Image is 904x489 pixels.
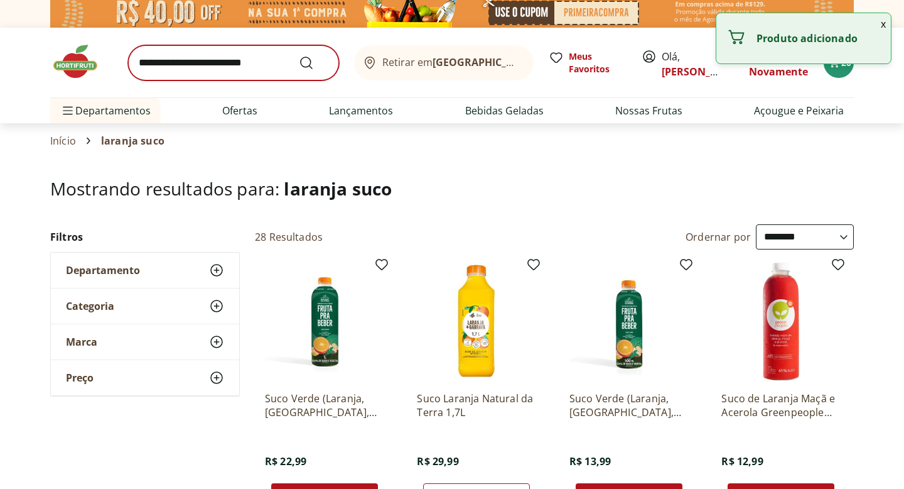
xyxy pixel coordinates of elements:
span: Marca [66,336,97,348]
span: Preço [66,371,94,384]
b: [GEOGRAPHIC_DATA]/[GEOGRAPHIC_DATA] [433,55,644,69]
button: Departamento [51,253,239,288]
h1: Mostrando resultados para: [50,179,854,199]
a: Ofertas [222,103,257,118]
span: laranja suco [284,177,392,201]
img: Suco Laranja Natural da Terra 1,7L [417,262,536,382]
span: R$ 29,99 [417,454,458,468]
a: Lançamentos [329,103,393,118]
span: Departamento [66,264,140,277]
span: laranja suco [101,135,164,146]
h2: Filtros [50,224,240,250]
span: R$ 13,99 [569,454,611,468]
img: Suco Verde (Laranja, Hortelã, Couve, Maça e Gengibre) 1L [265,262,384,382]
span: Meus Favoritos [569,50,627,75]
a: Suco Verde (Laranja, [GEOGRAPHIC_DATA], Couve, Maça e [GEOGRAPHIC_DATA]) 500ml [569,392,689,419]
a: Suco Verde (Laranja, [GEOGRAPHIC_DATA], Couve, Maça e Gengibre) 1L [265,392,384,419]
input: search [128,45,339,80]
span: R$ 12,99 [721,454,763,468]
a: Suco de Laranja Maçã e Acerola Greenpeople 500ml [721,392,841,419]
a: Açougue e Peixaria [754,103,844,118]
a: Bebidas Geladas [465,103,544,118]
span: Departamentos [60,96,151,126]
span: Categoria [66,300,114,312]
p: Produto adicionado [756,32,881,45]
span: R$ 22,99 [265,454,306,468]
a: Nossas Frutas [615,103,682,118]
a: Suco Laranja Natural da Terra 1,7L [417,392,536,419]
label: Ordernar por [686,230,751,244]
img: Suco Verde (Laranja, Hortelã, Couve, Maça e Gengibre) 500ml [569,262,689,382]
a: [PERSON_NAME] [662,65,743,79]
button: Submit Search [299,55,329,70]
span: Retirar em [382,57,521,68]
button: Marca [51,324,239,360]
img: Hortifruti [50,43,113,80]
h2: 28 Resultados [255,230,323,244]
span: 20 [841,57,851,69]
span: Olá, [662,49,718,79]
button: Preço [51,360,239,395]
img: Suco de Laranja Maçã e Acerola Greenpeople 500ml [721,262,841,382]
a: Início [50,135,76,146]
button: Retirar em[GEOGRAPHIC_DATA]/[GEOGRAPHIC_DATA] [354,45,534,80]
button: Categoria [51,288,239,324]
button: Menu [60,96,75,126]
a: Meus Favoritos [549,50,627,75]
a: Comprar Novamente [749,50,808,79]
button: Fechar notificação [876,13,891,35]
